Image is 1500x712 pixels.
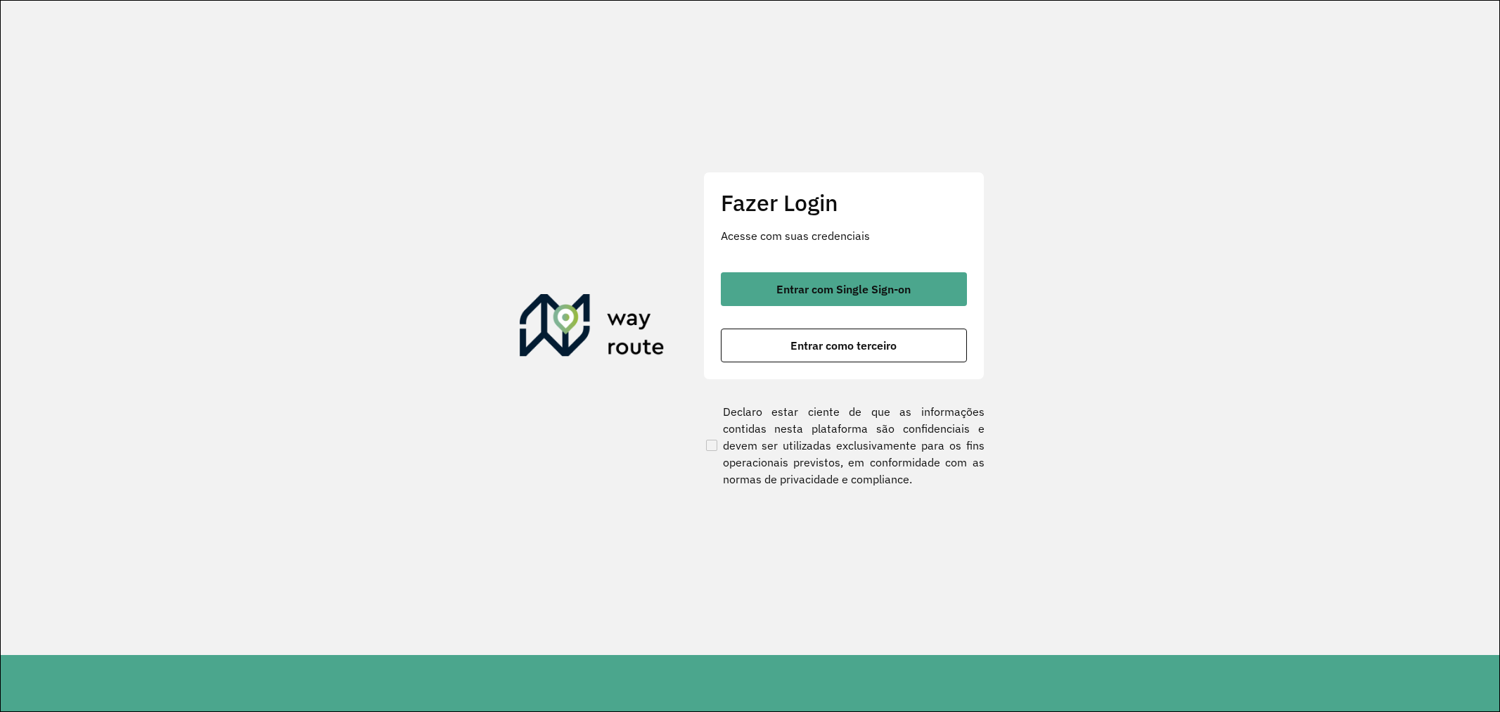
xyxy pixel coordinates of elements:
label: Declaro estar ciente de que as informações contidas nesta plataforma são confidenciais e devem se... [703,403,985,488]
span: Entrar com Single Sign-on [776,284,911,295]
p: Acesse com suas credenciais [721,227,967,244]
button: button [721,272,967,306]
span: Entrar como terceiro [790,340,897,351]
button: button [721,329,967,362]
img: Roteirizador AmbevTech [520,294,665,362]
h2: Fazer Login [721,189,967,216]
